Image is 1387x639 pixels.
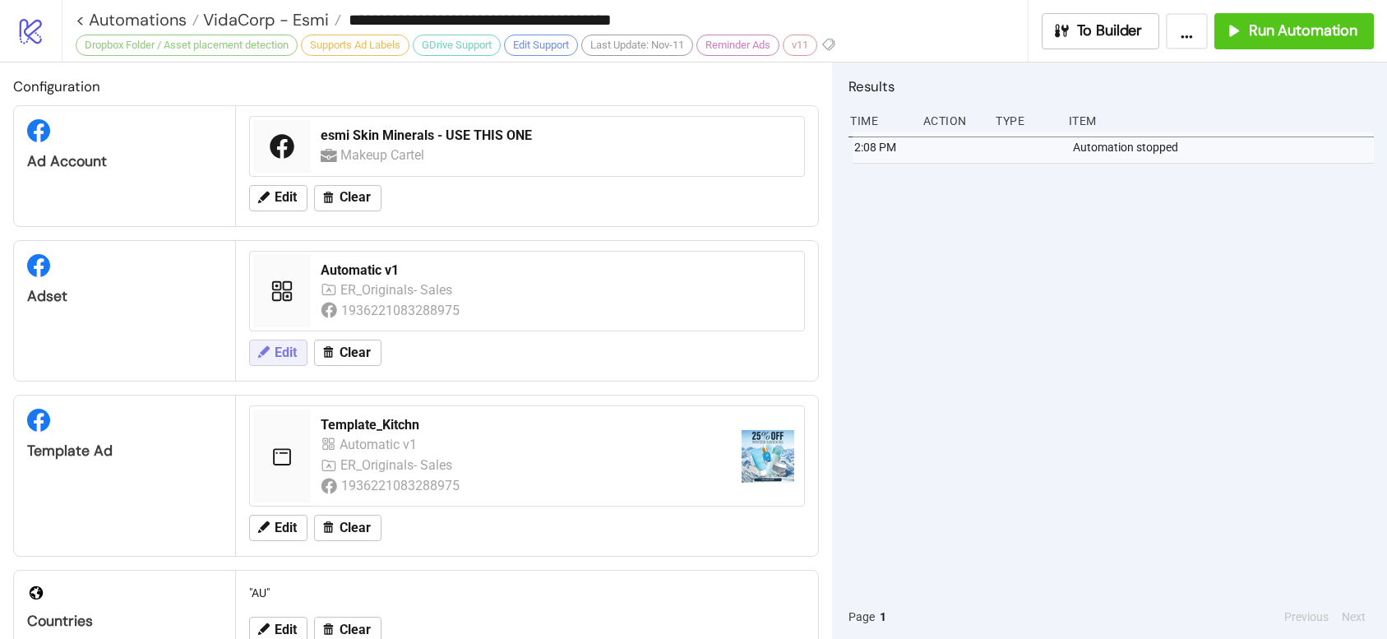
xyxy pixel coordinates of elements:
span: Edit [275,190,297,205]
div: Dropbox Folder / Asset placement detection [76,35,298,56]
span: Clear [340,521,371,535]
div: Time [848,105,910,137]
span: Edit [275,521,297,535]
button: Edit [249,515,307,541]
div: Action [922,105,983,137]
div: ER_Originals- Sales [340,455,455,475]
div: 2:08 PM [853,132,914,163]
span: Run Automation [1249,21,1357,40]
span: Clear [340,623,371,637]
button: Run Automation [1214,13,1374,49]
span: VidaCorp - Esmi [199,9,329,30]
div: Template Ad [27,442,222,461]
div: Countries [27,612,222,631]
button: Edit [249,340,307,366]
span: Page [848,608,875,626]
a: < Automations [76,12,199,28]
h2: Configuration [13,76,819,97]
div: Automatic v1 [321,262,794,280]
button: To Builder [1042,13,1160,49]
span: To Builder [1077,21,1143,40]
div: Edit Support [504,35,578,56]
button: Clear [314,340,381,366]
div: esmi Skin Minerals - USE THIS ONE [321,127,794,145]
div: Automation stopped [1071,132,1378,163]
div: Adset [27,287,222,306]
div: "AU" [243,577,811,609]
button: Edit [249,185,307,211]
h2: Results [848,76,1374,97]
div: Type [994,105,1056,137]
a: VidaCorp - Esmi [199,12,341,28]
div: Last Update: Nov-11 [581,35,693,56]
button: 1 [875,608,891,626]
img: https://scontent-fra5-2.xx.fbcdn.net/v/t45.1600-4/524873932_1842414079984945_397294475026080719_n... [742,430,794,483]
div: Ad Account [27,152,222,171]
div: Template_Kitchn [321,416,728,434]
div: v11 [783,35,817,56]
button: Clear [314,515,381,541]
div: Supports Ad Labels [301,35,409,56]
div: GDrive Support [413,35,501,56]
button: ... [1166,13,1208,49]
div: Automatic v1 [340,434,421,455]
span: Clear [340,190,371,205]
button: Previous [1279,608,1334,626]
div: Reminder Ads [696,35,779,56]
span: Edit [275,345,297,360]
span: Edit [275,623,297,637]
button: Clear [314,185,381,211]
div: Makeup Cartel [340,145,428,165]
div: ER_Originals- Sales [340,280,455,300]
div: 1936221083288975 [341,475,462,496]
div: 1936221083288975 [341,300,462,321]
div: Item [1067,105,1374,137]
span: Clear [340,345,371,360]
button: Next [1337,608,1371,626]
